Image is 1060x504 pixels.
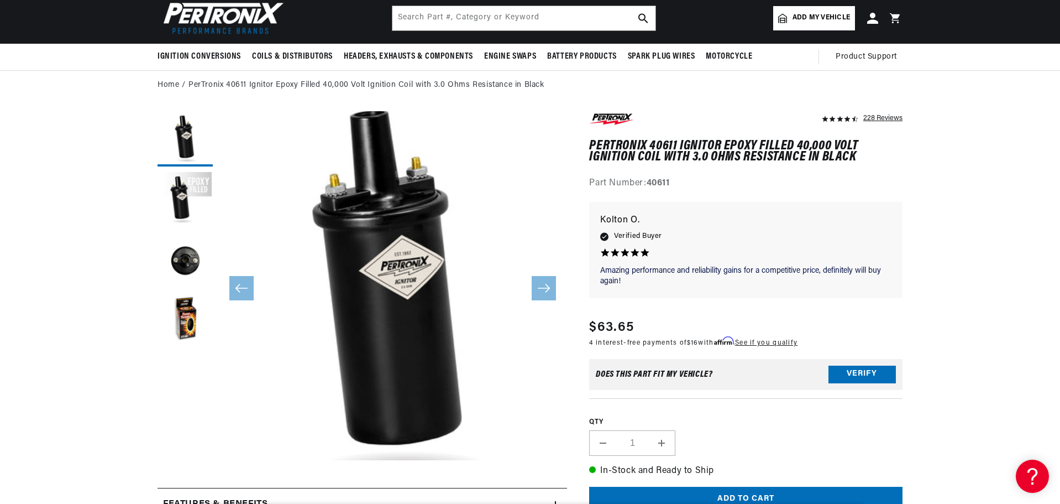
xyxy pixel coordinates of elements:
[158,172,213,227] button: Load image 2 in gallery view
[158,111,567,466] media-gallery: Gallery Viewer
[338,44,479,70] summary: Headers, Exhausts & Components
[589,141,902,163] h1: PerTronix 40611 Ignitor Epoxy Filled 40,000 Volt Ignition Coil with 3.0 Ohms Resistance in Black
[484,51,536,63] span: Engine Swaps
[700,44,758,70] summary: Motorcycle
[836,44,902,70] summary: Product Support
[793,13,850,23] span: Add my vehicle
[158,111,213,167] button: Load image 1 in gallery view
[479,44,542,70] summary: Engine Swaps
[252,51,333,63] span: Coils & Distributors
[647,179,670,188] strong: 40611
[158,51,241,63] span: Ignition Conversions
[628,51,695,63] span: Spark Plug Wires
[392,6,655,30] input: Search Part #, Category or Keyword
[589,176,902,191] div: Part Number:
[158,79,179,91] a: Home
[589,318,634,337] span: $63.65
[773,6,855,30] a: Add my vehicle
[631,6,655,30] button: search button
[158,294,213,349] button: Load image 4 in gallery view
[622,44,701,70] summary: Spark Plug Wires
[706,51,752,63] span: Motorcycle
[158,44,246,70] summary: Ignition Conversions
[532,276,556,300] button: Slide right
[547,51,617,63] span: Battery Products
[589,337,797,348] p: 4 interest-free payments of with .
[589,418,902,427] label: QTY
[596,370,712,379] div: Does This part fit My vehicle?
[158,233,213,288] button: Load image 3 in gallery view
[735,340,797,346] a: See if you qualify - Learn more about Affirm Financing (opens in modal)
[836,51,897,63] span: Product Support
[863,111,902,124] div: 228 Reviews
[600,213,891,228] p: Kolton O.
[828,366,896,383] button: Verify
[589,464,902,479] p: In-Stock and Ready to Ship
[687,340,699,346] span: $16
[229,276,254,300] button: Slide left
[600,266,891,287] p: Amazing performance and reliability gains for a competitive price, definitely will buy again!
[714,337,733,345] span: Affirm
[188,79,544,91] a: PerTronix 40611 Ignitor Epoxy Filled 40,000 Volt Ignition Coil with 3.0 Ohms Resistance in Black
[158,79,902,91] nav: breadcrumbs
[542,44,622,70] summary: Battery Products
[246,44,338,70] summary: Coils & Distributors
[614,230,662,242] span: Verified Buyer
[344,51,473,63] span: Headers, Exhausts & Components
